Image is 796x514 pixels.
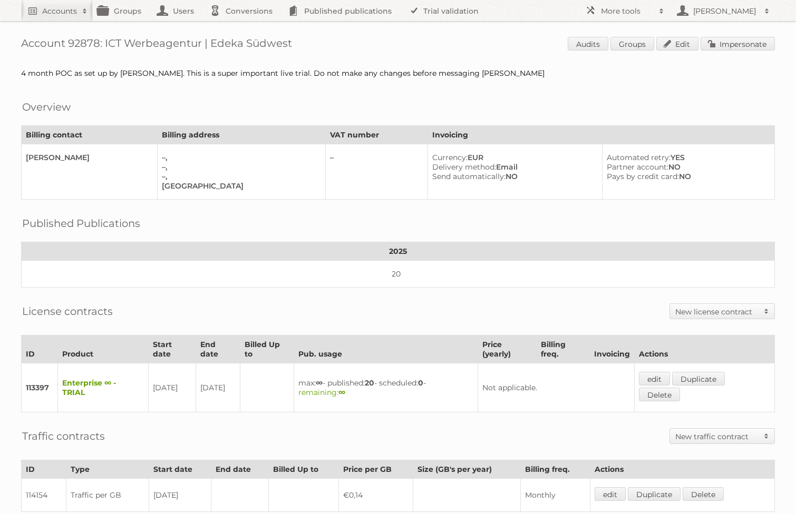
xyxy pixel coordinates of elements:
td: Enterprise ∞ - TRIAL [58,363,149,412]
td: – [325,144,428,200]
strong: ∞ [338,388,345,397]
a: New traffic contract [670,429,774,443]
th: Start date [149,460,211,479]
h2: Traffic contracts [22,428,105,444]
th: Billing contact [22,126,158,144]
div: NO [607,172,766,181]
a: edit [639,372,670,385]
h2: Published Publications [22,215,140,231]
a: Duplicate [628,487,681,501]
th: Price per GB [338,460,413,479]
th: Actions [635,335,775,363]
span: Pays by credit card: [607,172,679,181]
div: NO [432,172,594,181]
h2: License contracts [22,303,113,319]
h2: More tools [601,6,654,16]
a: New license contract [670,304,774,319]
th: End date [196,335,240,363]
th: Product [58,335,149,363]
th: Price (yearly) [478,335,537,363]
th: Billing freq. [537,335,590,363]
strong: ∞ [316,378,323,388]
h2: New license contract [675,307,759,317]
strong: 0 [418,378,423,388]
th: Start date [148,335,196,363]
td: Not applicable. [478,363,635,412]
th: Billing address [158,126,325,144]
div: –, [162,153,316,162]
div: EUR [432,153,594,162]
td: 20 [22,261,775,288]
td: €0,14 [338,479,413,512]
span: Toggle [759,304,774,319]
h1: Account 92878: ICT Werbeagentur | Edeka Südwest [21,37,775,53]
td: max: - published: - scheduled: - [294,363,478,412]
td: [DATE] [149,479,211,512]
a: Duplicate [672,372,725,385]
div: 4 month POC as set up by [PERSON_NAME]. This is a super important live trial. Do not make any cha... [21,68,775,78]
td: [DATE] [148,363,196,412]
div: Email [432,162,594,172]
span: Currency: [432,153,468,162]
th: Invoicing [590,335,635,363]
div: –, [162,162,316,172]
span: Automated retry: [607,153,671,162]
th: Billing freq. [521,460,590,479]
h2: Overview [22,99,71,115]
div: YES [607,153,766,162]
a: Audits [568,37,608,51]
th: ID [22,460,66,479]
span: remaining: [298,388,345,397]
a: Edit [656,37,698,51]
h2: [PERSON_NAME] [691,6,759,16]
th: Billed Up to [240,335,294,363]
th: Type [66,460,149,479]
th: VAT number [325,126,428,144]
div: [PERSON_NAME] [26,153,149,162]
th: Billed Up to [268,460,338,479]
td: [DATE] [196,363,240,412]
td: 114154 [22,479,66,512]
th: Actions [590,460,775,479]
th: Invoicing [428,126,775,144]
h2: Accounts [42,6,77,16]
span: Toggle [759,429,774,443]
th: 2025 [22,242,775,261]
td: 113397 [22,363,58,412]
h2: New traffic contract [675,431,759,442]
div: –, [162,172,316,181]
th: Size (GB's per year) [413,460,521,479]
a: Delete [639,388,680,401]
a: edit [595,487,626,501]
a: Impersonate [701,37,775,51]
div: NO [607,162,766,172]
td: Traffic per GB [66,479,149,512]
span: Send automatically: [432,172,506,181]
a: Groups [610,37,654,51]
td: Monthly [521,479,590,512]
th: Pub. usage [294,335,478,363]
th: ID [22,335,58,363]
span: Partner account: [607,162,668,172]
strong: 20 [365,378,374,388]
th: End date [211,460,268,479]
a: Delete [683,487,724,501]
div: [GEOGRAPHIC_DATA] [162,181,316,191]
span: Delivery method: [432,162,496,172]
